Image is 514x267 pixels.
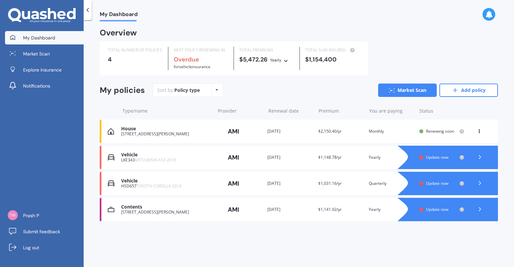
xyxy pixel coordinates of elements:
div: Policy type [174,87,200,94]
div: NEXT POLICY RENEWING IN [174,47,229,53]
div: TOTAL PREMIUMS [239,47,294,53]
a: Explore insurance [5,63,84,77]
div: [DATE] [267,180,313,187]
a: Log out [5,241,84,254]
span: TOYOTA COROLLA 2014 [137,183,181,189]
div: $5,472.26 [239,56,294,63]
span: $2,150.40/yr [318,128,342,134]
div: Renewal date [268,108,314,114]
a: Market Scan [5,47,84,60]
div: Premium [319,108,364,114]
img: Vehicle [108,154,114,161]
div: Quarterly [369,180,414,187]
span: $1,148.78/yr [318,154,342,160]
b: Overdue [174,55,199,63]
div: My policies [100,86,145,95]
div: Vehicle [121,178,211,184]
span: Submit feedback [23,228,60,235]
span: Log out [23,244,39,251]
span: Update now [426,180,448,186]
span: Market Scan [23,50,50,57]
div: [STREET_ADDRESS][PERSON_NAME] [121,132,211,136]
a: Notifications [5,79,84,93]
a: Add policy [439,84,498,97]
a: My Dashboard [5,31,84,44]
img: AMI [217,151,250,164]
span: My Dashboard [23,34,55,41]
img: 81543667793e928f3e63e14623937c6b [8,210,18,220]
div: TOTAL SUM INSURED [305,47,360,53]
div: 4 [108,56,163,63]
div: Yearly [369,206,414,213]
img: AMI [217,203,250,216]
span: Renewing soon [426,128,454,134]
span: for Vehicle insurance [174,64,210,70]
span: Prash P [23,212,39,219]
span: $1,141.92/yr [318,207,342,212]
a: Market Scan [378,84,437,97]
div: Status [419,108,464,114]
div: [STREET_ADDRESS][PERSON_NAME] [121,210,211,215]
div: [DATE] [267,206,313,213]
div: Sort by: [157,87,200,94]
div: [DATE] [267,128,313,135]
span: My Dashboard [100,11,138,20]
div: Type/name [122,108,212,114]
div: LKE343 [121,158,211,162]
div: Vehicle [121,152,211,158]
span: MITSUBISHI ASX 2018 [135,157,176,163]
div: Yearly [270,57,281,63]
span: Update now [426,207,448,212]
div: Contents [121,204,211,210]
span: Update now [426,154,448,160]
span: $1,031.16/yr [318,180,342,186]
a: Submit feedback [5,225,84,238]
a: Prash P [5,209,84,222]
img: Contents [108,206,114,213]
div: Yearly [369,154,414,161]
div: Provider [218,108,263,114]
img: AMI [217,125,250,138]
div: TOTAL NUMBER OF POLICIES [108,47,163,53]
div: $1,154,400 [305,56,360,63]
img: House [108,128,114,135]
div: Overview [100,29,137,36]
span: Notifications [23,83,50,89]
div: You are paying [369,108,414,114]
div: HSD657 [121,184,211,188]
div: [DATE] [267,154,313,161]
div: Monthly [369,128,414,135]
div: House [121,126,211,132]
span: Explore insurance [23,66,62,73]
img: Vehicle [108,180,114,187]
img: AMI [217,177,250,190]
